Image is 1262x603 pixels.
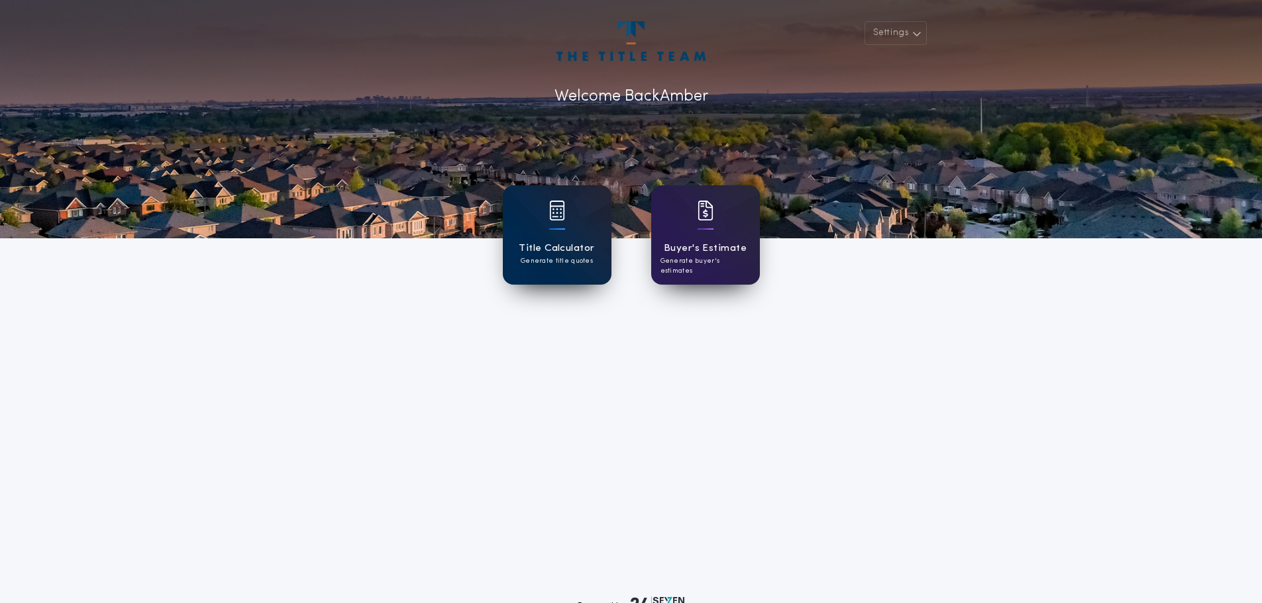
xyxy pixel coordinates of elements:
button: Settings [865,21,927,45]
p: Welcome Back Amber [554,85,708,109]
img: card icon [549,201,565,220]
img: card icon [698,201,713,220]
h1: Title Calculator [519,241,594,256]
a: card iconTitle CalculatorGenerate title quotes [503,185,611,285]
p: Generate buyer's estimates [660,256,751,276]
img: account-logo [556,21,705,61]
a: card iconBuyer's EstimateGenerate buyer's estimates [651,185,760,285]
p: Generate title quotes [521,256,593,266]
h1: Buyer's Estimate [664,241,747,256]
